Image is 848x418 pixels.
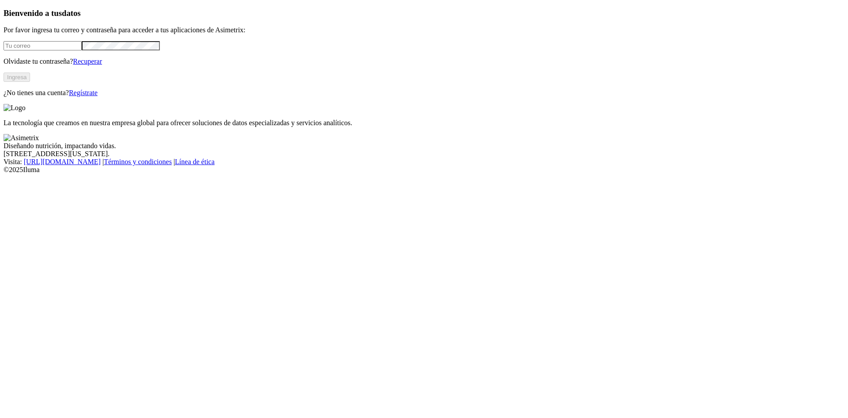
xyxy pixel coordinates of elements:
[4,158,844,166] div: Visita : | |
[4,58,844,65] p: Olvidaste tu contraseña?
[4,166,844,174] div: © 2025 Iluma
[4,8,844,18] h3: Bienvenido a tus
[175,158,215,165] a: Línea de ética
[62,8,81,18] span: datos
[24,158,101,165] a: [URL][DOMAIN_NAME]
[4,89,844,97] p: ¿No tienes una cuenta?
[4,41,82,50] input: Tu correo
[104,158,172,165] a: Términos y condiciones
[4,150,844,158] div: [STREET_ADDRESS][US_STATE].
[4,104,26,112] img: Logo
[4,119,844,127] p: La tecnología que creamos en nuestra empresa global para ofrecer soluciones de datos especializad...
[4,142,844,150] div: Diseñando nutrición, impactando vidas.
[4,134,39,142] img: Asimetrix
[4,73,30,82] button: Ingresa
[4,26,844,34] p: Por favor ingresa tu correo y contraseña para acceder a tus aplicaciones de Asimetrix:
[69,89,98,96] a: Regístrate
[73,58,102,65] a: Recuperar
